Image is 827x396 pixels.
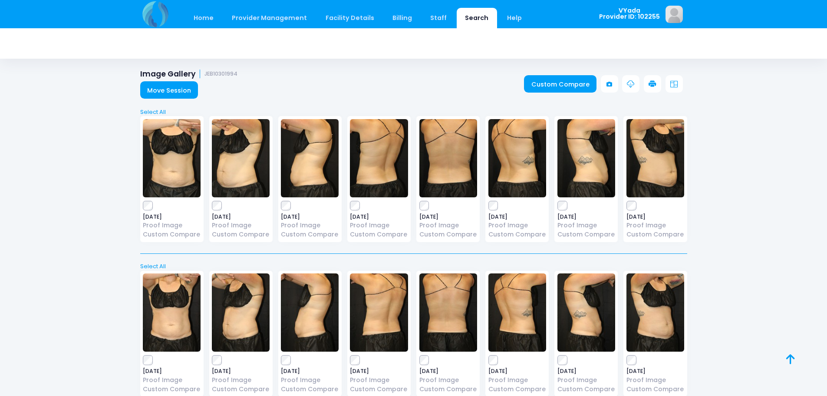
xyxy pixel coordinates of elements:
[384,8,420,28] a: Billing
[626,273,684,352] img: image
[281,376,339,385] a: Proof Image
[281,214,339,220] span: [DATE]
[212,273,270,352] img: image
[666,6,683,23] img: image
[557,369,615,374] span: [DATE]
[488,369,546,374] span: [DATE]
[281,230,339,239] a: Custom Compare
[557,385,615,394] a: Custom Compare
[143,230,201,239] a: Custom Compare
[419,221,477,230] a: Proof Image
[350,214,408,220] span: [DATE]
[350,376,408,385] a: Proof Image
[626,214,684,220] span: [DATE]
[212,221,270,230] a: Proof Image
[419,230,477,239] a: Custom Compare
[140,81,198,99] a: Move Session
[488,385,546,394] a: Custom Compare
[143,214,201,220] span: [DATE]
[626,376,684,385] a: Proof Image
[419,385,477,394] a: Custom Compare
[557,119,615,197] img: image
[419,369,477,374] span: [DATE]
[557,221,615,230] a: Proof Image
[626,119,684,197] img: image
[557,230,615,239] a: Custom Compare
[350,369,408,374] span: [DATE]
[185,8,222,28] a: Home
[224,8,316,28] a: Provider Management
[626,221,684,230] a: Proof Image
[419,376,477,385] a: Proof Image
[557,214,615,220] span: [DATE]
[488,214,546,220] span: [DATE]
[419,214,477,220] span: [DATE]
[204,71,237,77] small: JEB10301994
[143,385,201,394] a: Custom Compare
[488,119,546,197] img: image
[350,385,408,394] a: Custom Compare
[281,385,339,394] a: Custom Compare
[143,376,201,385] a: Proof Image
[626,230,684,239] a: Custom Compare
[281,221,339,230] a: Proof Image
[488,230,546,239] a: Custom Compare
[143,119,201,197] img: image
[212,119,270,197] img: image
[212,385,270,394] a: Custom Compare
[137,262,690,271] a: Select All
[419,273,477,352] img: image
[143,221,201,230] a: Proof Image
[557,376,615,385] a: Proof Image
[488,273,546,352] img: image
[137,108,690,116] a: Select All
[599,7,660,20] span: VYada Provider ID: 102255
[281,119,339,197] img: image
[498,8,530,28] a: Help
[281,369,339,374] span: [DATE]
[626,369,684,374] span: [DATE]
[143,273,201,352] img: image
[350,119,408,197] img: image
[524,75,596,93] a: Custom Compare
[317,8,382,28] a: Facility Details
[212,369,270,374] span: [DATE]
[140,70,238,79] h1: Image Gallery
[143,369,201,374] span: [DATE]
[350,230,408,239] a: Custom Compare
[557,273,615,352] img: image
[212,230,270,239] a: Custom Compare
[212,376,270,385] a: Proof Image
[457,8,497,28] a: Search
[350,221,408,230] a: Proof Image
[488,221,546,230] a: Proof Image
[488,376,546,385] a: Proof Image
[350,273,408,352] img: image
[212,214,270,220] span: [DATE]
[626,385,684,394] a: Custom Compare
[422,8,455,28] a: Staff
[281,273,339,352] img: image
[419,119,477,197] img: image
